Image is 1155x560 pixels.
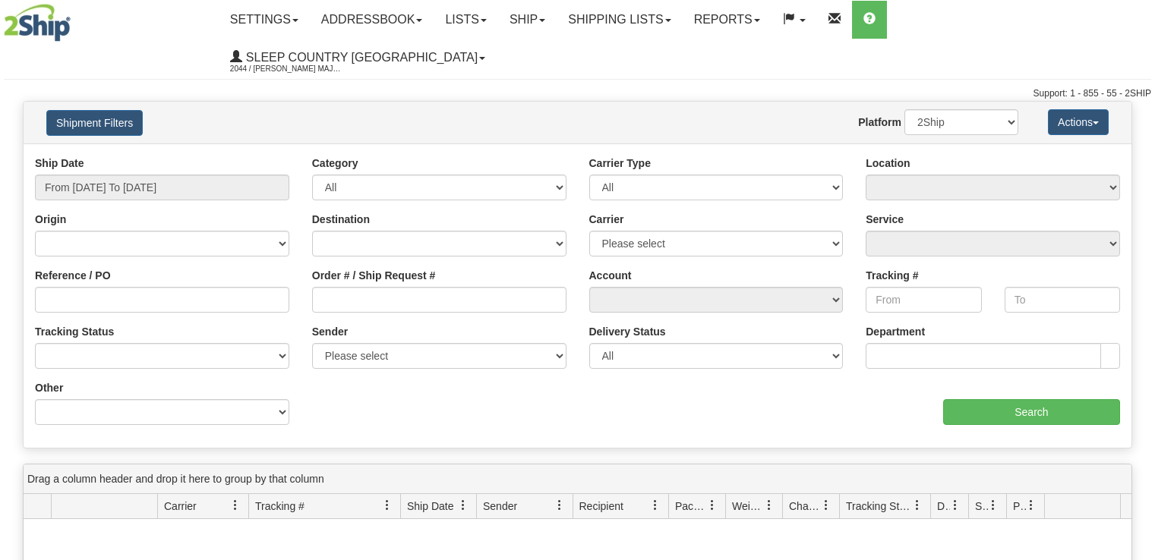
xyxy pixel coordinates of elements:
[24,464,1131,494] div: grid grouping header
[589,156,651,171] label: Carrier Type
[642,492,668,518] a: Recipient filter column settings
[579,499,623,514] span: Recipient
[858,115,901,130] label: Platform
[1048,109,1109,135] button: Actions
[589,212,624,227] label: Carrier
[164,499,197,514] span: Carrier
[310,1,434,39] a: Addressbook
[222,492,248,518] a: Carrier filter column settings
[312,268,436,283] label: Order # / Ship Request #
[434,1,497,39] a: Lists
[866,324,925,339] label: Department
[975,499,988,514] span: Shipment Issues
[937,499,950,514] span: Delivery Status
[35,324,114,339] label: Tracking Status
[846,499,912,514] span: Tracking Status
[35,268,111,283] label: Reference / PO
[219,1,310,39] a: Settings
[1018,492,1044,518] a: Pickup Status filter column settings
[589,324,666,339] label: Delivery Status
[1120,203,1153,357] iframe: chat widget
[557,1,682,39] a: Shipping lists
[242,51,478,64] span: Sleep Country [GEOGRAPHIC_DATA]
[230,61,344,77] span: 2044 / [PERSON_NAME] Major [PERSON_NAME]
[756,492,782,518] a: Weight filter column settings
[683,1,772,39] a: Reports
[35,212,66,227] label: Origin
[943,399,1120,425] input: Search
[675,499,707,514] span: Packages
[46,110,143,136] button: Shipment Filters
[255,499,305,514] span: Tracking #
[35,156,84,171] label: Ship Date
[407,499,453,514] span: Ship Date
[312,324,348,339] label: Sender
[866,212,904,227] label: Service
[312,212,370,227] label: Destination
[699,492,725,518] a: Packages filter column settings
[980,492,1006,518] a: Shipment Issues filter column settings
[498,1,557,39] a: Ship
[732,499,764,514] span: Weight
[813,492,839,518] a: Charge filter column settings
[4,87,1151,100] div: Support: 1 - 855 - 55 - 2SHIP
[589,268,632,283] label: Account
[1005,287,1120,313] input: To
[942,492,968,518] a: Delivery Status filter column settings
[866,268,918,283] label: Tracking #
[866,156,910,171] label: Location
[904,492,930,518] a: Tracking Status filter column settings
[4,4,71,42] img: logo2044.jpg
[374,492,400,518] a: Tracking # filter column settings
[789,499,821,514] span: Charge
[450,492,476,518] a: Ship Date filter column settings
[547,492,573,518] a: Sender filter column settings
[35,380,63,395] label: Other
[866,287,981,313] input: From
[312,156,358,171] label: Category
[1013,499,1026,514] span: Pickup Status
[483,499,517,514] span: Sender
[219,39,497,77] a: Sleep Country [GEOGRAPHIC_DATA] 2044 / [PERSON_NAME] Major [PERSON_NAME]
